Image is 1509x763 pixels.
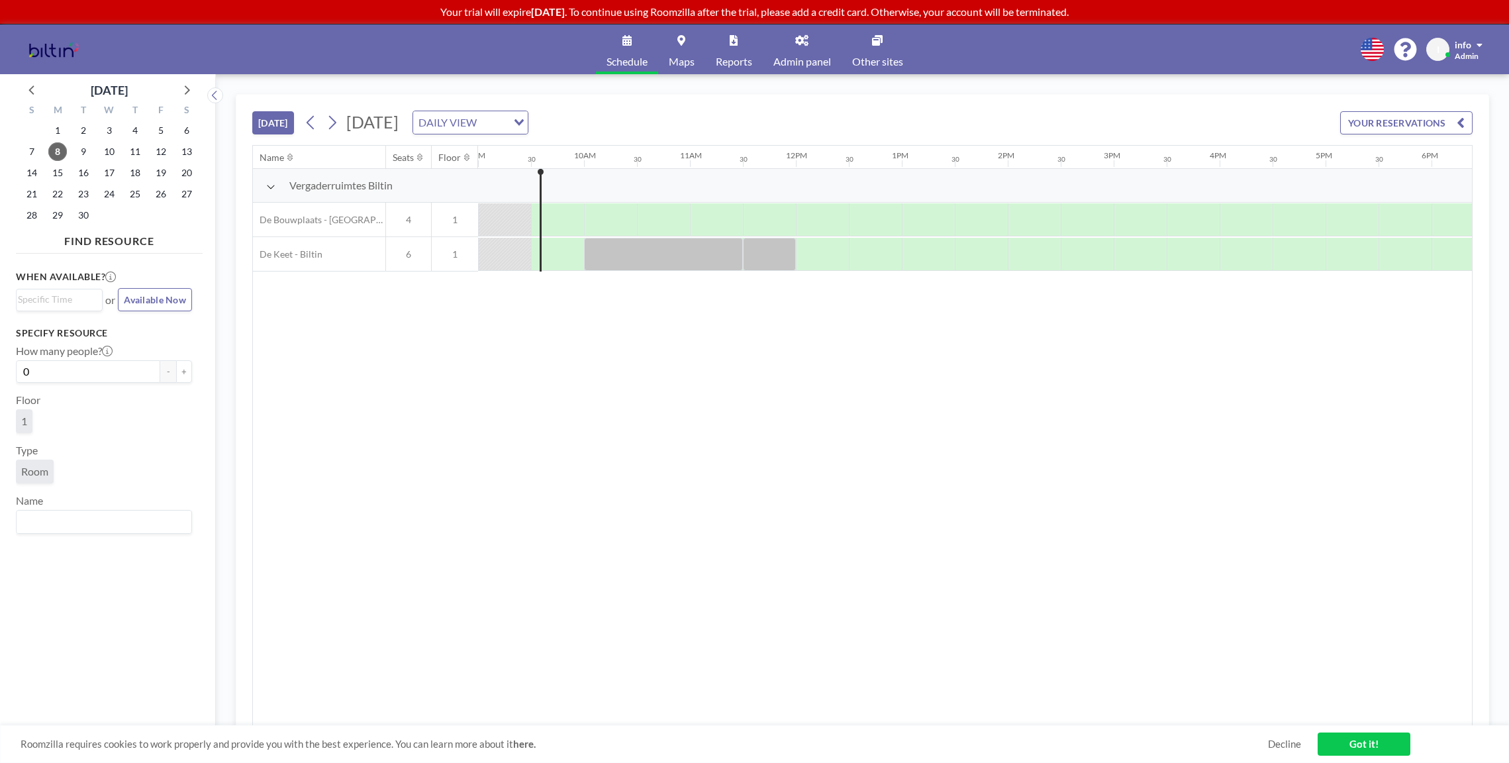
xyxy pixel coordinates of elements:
span: De Keet - Biltin [253,248,322,260]
span: Saturday, September 27, 2025 [177,185,196,203]
span: Admin [1455,51,1479,61]
span: Monday, September 8, 2025 [48,142,67,161]
span: Sunday, September 21, 2025 [23,185,41,203]
span: Monday, September 22, 2025 [48,185,67,203]
span: Vergaderruimtes Biltin [289,179,393,192]
a: Schedule [596,25,658,74]
span: Tuesday, September 23, 2025 [74,185,93,203]
span: Friday, September 12, 2025 [152,142,170,161]
div: F [148,103,173,120]
div: W [97,103,122,120]
b: [DATE] [531,5,565,18]
span: Thursday, September 4, 2025 [126,121,144,140]
div: 3PM [1104,150,1120,160]
span: Reports [716,56,752,67]
div: Search for option [17,289,102,309]
div: 30 [951,155,959,164]
button: + [176,360,192,383]
div: 12PM [786,150,807,160]
div: Search for option [413,111,528,134]
div: S [19,103,45,120]
label: Floor [16,393,40,407]
div: 30 [1375,155,1383,164]
label: Type [16,444,38,457]
span: info [1455,39,1471,50]
span: Tuesday, September 30, 2025 [74,206,93,225]
a: here. [513,738,536,750]
a: Decline [1268,738,1301,750]
label: Name [16,494,43,507]
span: Monday, September 15, 2025 [48,164,67,182]
div: Search for option [17,511,191,533]
span: Tuesday, September 16, 2025 [74,164,93,182]
span: Saturday, September 13, 2025 [177,142,196,161]
span: Wednesday, September 10, 2025 [100,142,119,161]
span: Saturday, September 6, 2025 [177,121,196,140]
span: 6 [386,248,431,260]
div: [DATE] [91,81,128,99]
h3: Specify resource [16,327,192,339]
span: Thursday, September 25, 2025 [126,185,144,203]
div: M [45,103,71,120]
a: Other sites [842,25,914,74]
span: Wednesday, September 3, 2025 [100,121,119,140]
button: [DATE] [252,111,294,134]
div: 30 [634,155,642,164]
span: Thursday, September 18, 2025 [126,164,144,182]
div: 30 [1163,155,1171,164]
img: organization-logo [21,36,86,63]
span: 4 [386,214,431,226]
input: Search for option [481,114,506,131]
span: DAILY VIEW [416,114,479,131]
div: 30 [1269,155,1277,164]
div: 10AM [574,150,596,160]
div: 30 [846,155,853,164]
label: How many people? [16,344,113,358]
div: Seats [393,152,414,164]
div: 5PM [1316,150,1332,160]
span: De Bouwplaats - [GEOGRAPHIC_DATA] [253,214,385,226]
a: Reports [705,25,763,74]
div: T [71,103,97,120]
span: Sunday, September 7, 2025 [23,142,41,161]
span: Friday, September 26, 2025 [152,185,170,203]
a: Got it! [1318,733,1410,756]
span: Thursday, September 11, 2025 [126,142,144,161]
div: S [173,103,199,120]
span: Other sites [852,56,903,67]
span: Roomzilla requires cookies to work properly and provide you with the best experience. You can lea... [21,738,1268,750]
input: Search for option [18,292,95,307]
input: Search for option [18,513,184,531]
div: 30 [1057,155,1065,164]
span: Schedule [607,56,648,67]
span: 1 [432,214,478,226]
div: 2PM [998,150,1014,160]
span: Monday, September 29, 2025 [48,206,67,225]
div: 1PM [892,150,908,160]
span: [DATE] [346,112,399,132]
span: Tuesday, September 9, 2025 [74,142,93,161]
div: Name [260,152,284,164]
span: Sunday, September 28, 2025 [23,206,41,225]
div: 4PM [1210,150,1226,160]
span: Friday, September 5, 2025 [152,121,170,140]
div: T [122,103,148,120]
span: Sunday, September 14, 2025 [23,164,41,182]
div: 11AM [680,150,702,160]
span: Available Now [124,294,186,305]
span: Monday, September 1, 2025 [48,121,67,140]
span: Wednesday, September 17, 2025 [100,164,119,182]
span: Room [21,465,48,478]
span: Admin panel [773,56,831,67]
div: 30 [528,155,536,164]
a: Admin panel [763,25,842,74]
div: Floor [438,152,461,164]
h4: FIND RESOURCE [16,229,203,248]
span: Saturday, September 20, 2025 [177,164,196,182]
a: Maps [658,25,705,74]
span: Maps [669,56,695,67]
button: Available Now [118,288,192,311]
div: 6PM [1422,150,1438,160]
span: or [105,293,115,307]
span: Friday, September 19, 2025 [152,164,170,182]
